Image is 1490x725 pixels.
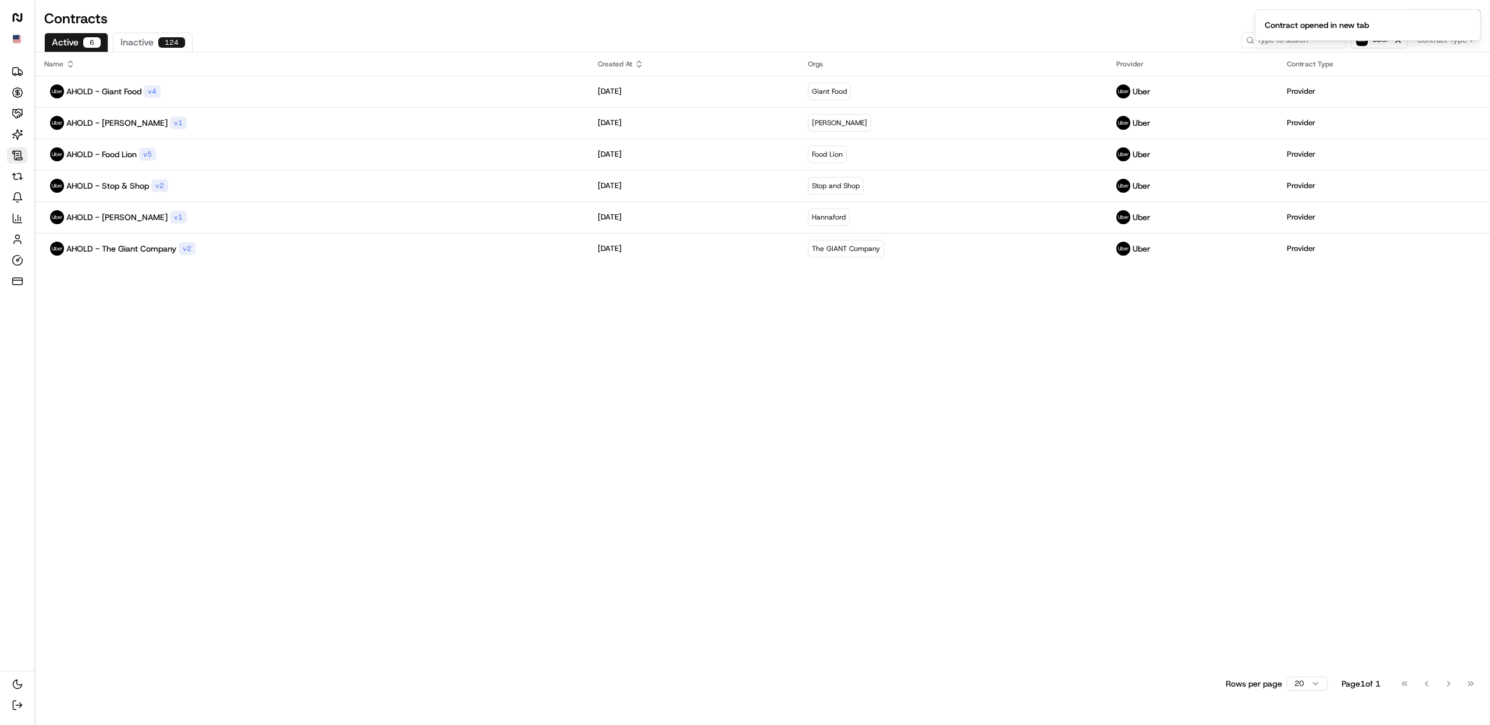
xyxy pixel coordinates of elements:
div: The GIANT Company [808,240,884,257]
img: uber-new-logo.jpeg [50,147,64,161]
input: Type to search [1241,32,1346,48]
button: Active [44,33,108,52]
div: Contract opened in new tab [1265,19,1369,31]
p: Provider [1287,86,1315,97]
div: v 5 [139,148,156,161]
div: Created At [598,59,789,69]
div: Food Lion [808,146,847,163]
p: Uber [1133,148,1150,160]
h1: Contracts [44,9,1410,28]
p: [DATE] [598,118,622,128]
p: Provider [1287,243,1315,254]
img: uber-new-logo.jpeg [50,210,64,224]
p: Uber [1133,243,1150,254]
p: [DATE] [598,181,622,191]
p: Uber [1133,117,1150,129]
img: uber-new-logo.jpeg [50,242,64,256]
button: Inactive [113,33,193,52]
div: v 2 [151,179,168,192]
p: Provider [1287,149,1315,160]
p: AHOLD - The Giant Company [66,243,176,254]
div: [PERSON_NAME] [808,114,871,132]
img: Flag of us [13,35,21,43]
p: Provider [1287,181,1315,191]
div: Stop and Shop [808,177,864,194]
img: uber-new-logo.jpeg [1116,179,1130,193]
p: Uber [1133,86,1150,97]
p: [DATE] [598,243,622,254]
img: uber-new-logo.jpeg [1116,210,1130,224]
div: Giant Food [808,83,851,100]
div: 6 [83,37,101,48]
p: Rows per page [1226,678,1282,689]
img: uber-new-logo.jpeg [50,116,64,130]
div: v 1 [170,116,187,129]
p: Uber [1133,211,1150,223]
img: uber-new-logo.jpeg [1116,242,1130,256]
div: v 4 [144,85,161,98]
p: AHOLD - Giant Food [66,86,141,97]
img: uber-new-logo.jpeg [1116,84,1130,98]
p: [DATE] [598,149,622,160]
div: Orgs [808,59,1098,69]
p: [DATE] [598,212,622,222]
p: AHOLD - [PERSON_NAME] [66,211,168,223]
p: AHOLD - [PERSON_NAME] [66,117,168,129]
img: uber-new-logo.jpeg [1116,116,1130,130]
p: AHOLD - Stop & Shop [66,180,149,192]
div: v 2 [179,242,196,255]
div: Name [44,59,579,69]
p: [DATE] [598,86,622,97]
img: uber-new-logo.jpeg [50,84,64,98]
div: 124 [158,37,185,48]
img: uber-new-logo.jpeg [1116,147,1130,161]
p: Provider [1287,212,1315,222]
div: Provider [1116,59,1268,69]
div: Page 1 of 1 [1342,678,1381,689]
p: Provider [1287,118,1315,128]
img: uber-new-logo.jpeg [50,179,64,193]
div: Contract Type [1287,59,1481,69]
div: Hannaford [808,208,850,226]
p: Uber [1133,180,1150,192]
div: v 1 [170,211,187,224]
p: AHOLD - Food Lion [66,148,137,160]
